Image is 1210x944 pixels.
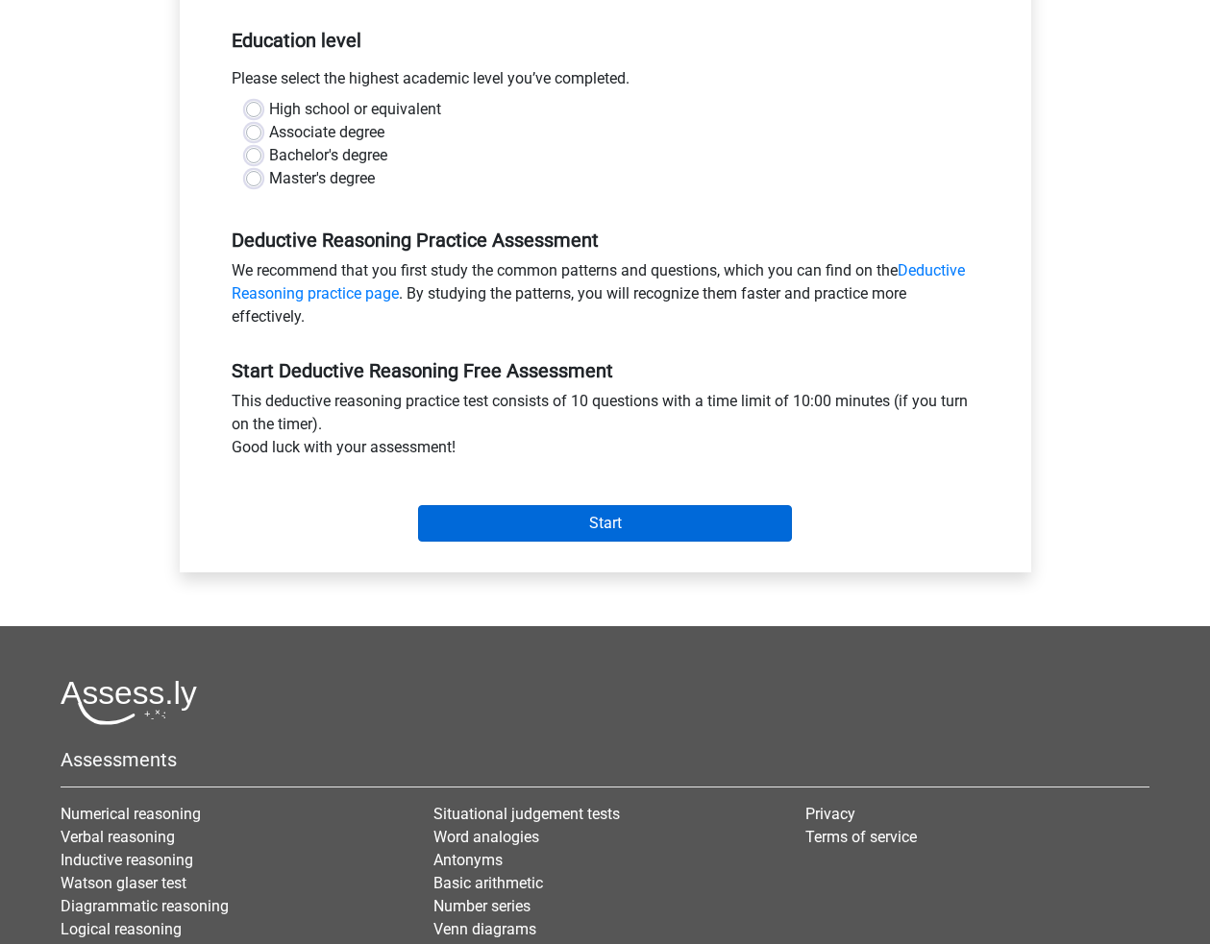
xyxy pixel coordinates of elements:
[61,680,197,725] img: Assessly logo
[61,920,182,938] a: Logical reasoning
[433,851,503,869] a: Antonyms
[61,851,193,869] a: Inductive reasoning
[61,897,229,915] a: Diagrammatic reasoning
[232,21,979,60] h5: Education level
[433,805,620,823] a: Situational judgement tests
[269,167,375,190] label: Master's degree
[61,805,201,823] a: Numerical reasoning
[269,98,441,121] label: High school or equivalent
[232,359,979,382] h5: Start Deductive Reasoning Free Assessment
[433,897,531,915] a: Number series
[61,828,175,846] a: Verbal reasoning
[61,874,186,892] a: Watson glaser test
[217,390,994,467] div: This deductive reasoning practice test consists of 10 questions with a time limit of 10:00 minute...
[269,121,384,144] label: Associate degree
[433,874,543,892] a: Basic arithmetic
[217,259,994,336] div: We recommend that you first study the common patterns and questions, which you can find on the . ...
[418,505,792,542] input: Start
[433,828,539,846] a: Word analogies
[805,828,917,846] a: Terms of service
[217,67,994,98] div: Please select the highest academic level you’ve completed.
[61,748,1149,771] h5: Assessments
[269,144,387,167] label: Bachelor's degree
[433,920,536,938] a: Venn diagrams
[805,805,855,823] a: Privacy
[232,229,979,252] h5: Deductive Reasoning Practice Assessment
